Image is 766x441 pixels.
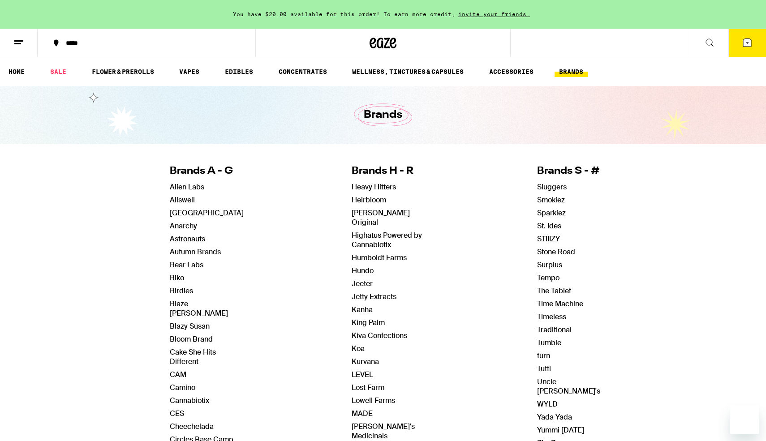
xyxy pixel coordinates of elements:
a: Kurvana [352,357,379,366]
a: Biko [170,273,184,283]
h4: Brands A - G [170,164,244,178]
a: Hundo [352,266,374,275]
a: Kanha [352,305,373,314]
a: Allswell [170,195,195,205]
a: BRANDS [555,66,588,77]
a: Autumn Brands [170,247,221,257]
a: Highatus Powered by Cannabiotix [352,231,422,249]
a: Humboldt Farms [352,253,407,262]
a: WYLD [537,399,558,409]
a: Kiva Confections [352,331,407,340]
a: LEVEL [352,370,373,379]
a: Jeeter [352,279,373,288]
a: STIIIZY [537,234,560,244]
a: Time Machine [537,299,583,308]
a: MADE [352,409,373,418]
a: Bloom Brand [170,334,213,344]
a: Koa [352,344,365,353]
a: Heirbloom [352,195,386,205]
a: Jetty Extracts [352,292,396,301]
span: You have $20.00 available for this order! To earn more credit, [233,11,455,17]
a: turn [537,351,550,360]
span: invite your friends. [455,11,533,17]
a: Traditional [537,325,572,334]
a: VAPES [175,66,204,77]
a: Alien Labs [170,182,204,192]
a: Anarchy [170,221,197,231]
a: HOME [4,66,29,77]
a: Cannabiotix [170,396,209,405]
a: Cake She Hits Different [170,347,216,366]
a: [PERSON_NAME] Original [352,208,410,227]
button: 7 [728,29,766,57]
a: Smokiez [537,195,565,205]
a: FLOWER & PREROLLS [87,66,159,77]
a: King Palm [352,318,385,327]
a: Uncle [PERSON_NAME]'s [537,377,600,396]
a: Cheechelada [170,422,214,431]
a: St. Ides [537,221,561,231]
a: Surplus [537,260,562,270]
a: Yummi [DATE] [537,425,584,435]
span: 7 [746,41,749,46]
h4: Brands H - R [352,164,429,178]
a: Blaze [PERSON_NAME] [170,299,228,318]
a: Sluggers [537,182,567,192]
a: Stone Road [537,247,575,257]
a: CONCENTRATES [274,66,331,77]
a: Yada Yada [537,412,572,422]
h1: Brands [364,107,402,123]
a: [GEOGRAPHIC_DATA] [170,208,244,218]
a: Tumble [537,338,561,347]
a: Birdies [170,286,193,295]
a: ACCESSORIES [485,66,538,77]
a: Blazy Susan [170,321,210,331]
a: Tempo [537,273,559,283]
a: WELLNESS, TINCTURES & CAPSULES [348,66,468,77]
a: Tutti [537,364,551,373]
a: The Tablet [537,286,571,295]
iframe: Button to launch messaging window [730,405,759,434]
h4: Brands S - # [537,164,600,178]
a: Timeless [537,312,566,321]
a: Camino [170,383,195,392]
a: Bear Labs [170,260,203,270]
a: CES [170,409,184,418]
a: [PERSON_NAME]'s Medicinals [352,422,415,441]
a: Sparkiez [537,208,566,218]
a: Heavy Hitters [352,182,396,192]
a: Lost Farm [352,383,384,392]
a: Astronauts [170,234,205,244]
a: CAM [170,370,186,379]
a: EDIBLES [220,66,258,77]
a: Lowell Farms [352,396,395,405]
a: SALE [46,66,71,77]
